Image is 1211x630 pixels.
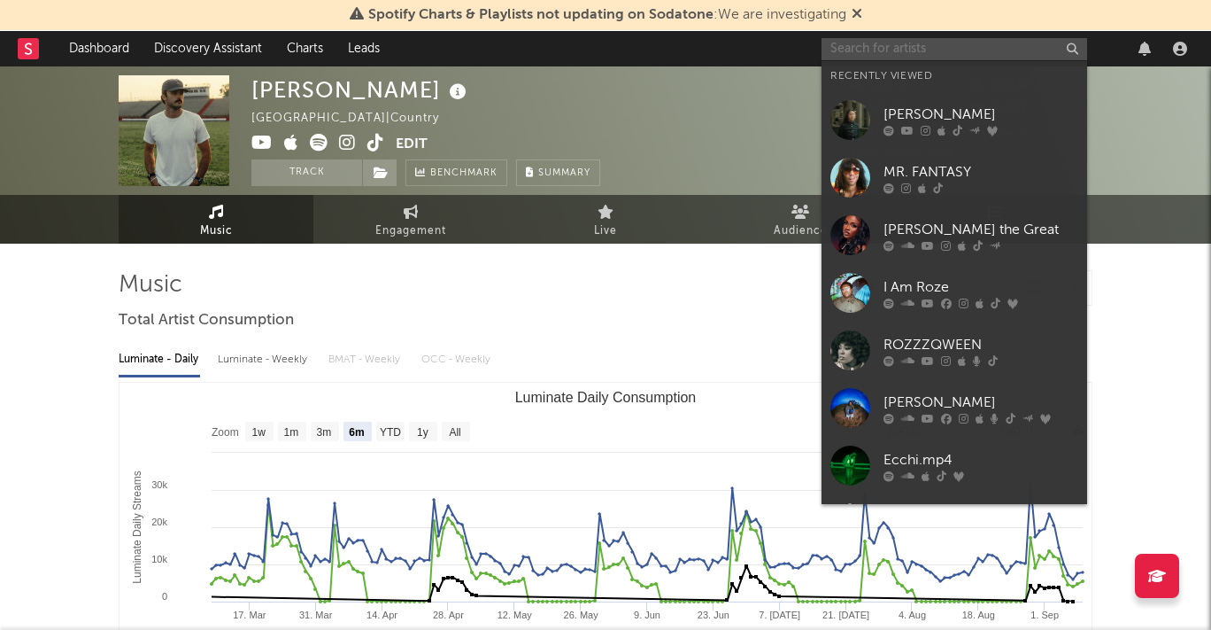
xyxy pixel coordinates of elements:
text: 3m [317,426,332,439]
text: 12. May [498,610,533,620]
text: 1w [252,426,266,439]
a: MR. FANTASY [821,149,1087,206]
text: 17. Mar [233,610,266,620]
text: 21. [DATE] [822,610,869,620]
a: [PERSON_NAME] the Great [821,206,1087,264]
text: 31. Mar [299,610,333,620]
a: ROZZZQWEEN [821,322,1087,379]
text: 6m [349,426,364,439]
a: I Am Roze [821,264,1087,322]
a: Leads [336,31,392,66]
text: 0 [162,591,167,602]
text: YTD [380,426,401,439]
span: Spotify Charts & Playlists not updating on Sodatone [368,8,713,22]
a: Charts [274,31,336,66]
span: Audience [774,221,828,242]
div: MR. FANTASY [883,161,1078,183]
a: Baileyrp [821,494,1087,552]
a: Live [508,195,703,244]
span: Live [594,221,617,242]
text: 28. Apr [433,610,464,620]
div: Luminate - Weekly [218,345,311,375]
span: Benchmark [430,163,498,184]
a: Dashboard [57,31,142,66]
div: [PERSON_NAME] [883,104,1078,125]
div: Recently Viewed [830,66,1078,87]
div: ROZZZQWEEN [883,334,1078,355]
text: Luminate Daily Consumption [515,390,697,405]
text: 10k [151,554,167,564]
text: 18. Aug [962,610,995,620]
span: Music [200,221,233,242]
span: Summary [538,168,590,178]
text: 1m [284,426,299,439]
text: 20k [151,517,167,527]
input: Search for artists [821,38,1087,60]
span: Engagement [375,221,446,242]
div: Luminate - Daily [119,345,200,375]
button: Edit [396,134,428,156]
text: All [449,426,460,439]
div: I Am Roze [883,276,1078,298]
a: Discovery Assistant [142,31,274,66]
text: 4. Aug [899,610,926,620]
a: [PERSON_NAME] [821,91,1087,149]
button: Track [251,159,362,186]
span: Dismiss [852,8,862,22]
text: 9. Jun [634,610,660,620]
div: Ecchi.mp4 [883,449,1078,471]
text: Luminate Daily Streams [131,471,143,583]
div: [PERSON_NAME] [883,392,1078,413]
span: : We are investigating [368,8,846,22]
text: 23. Jun [698,610,729,620]
button: Summary [516,159,600,186]
text: 1y [417,426,428,439]
a: [PERSON_NAME] [821,379,1087,437]
a: Benchmark [405,159,507,186]
a: Audience [703,195,898,244]
text: 1. Sep [1030,610,1059,620]
a: Engagement [313,195,508,244]
div: [PERSON_NAME] [251,75,471,105]
a: Music [119,195,313,244]
div: [GEOGRAPHIC_DATA] | Country [251,108,459,129]
text: 26. May [564,610,599,620]
div: [PERSON_NAME] the Great [883,219,1078,240]
a: Ecchi.mp4 [821,437,1087,494]
text: 30k [151,479,167,490]
text: 14. Apr [366,610,397,620]
text: Zoom [212,426,239,439]
span: Total Artist Consumption [119,310,294,331]
text: 7. [DATE] [759,610,800,620]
